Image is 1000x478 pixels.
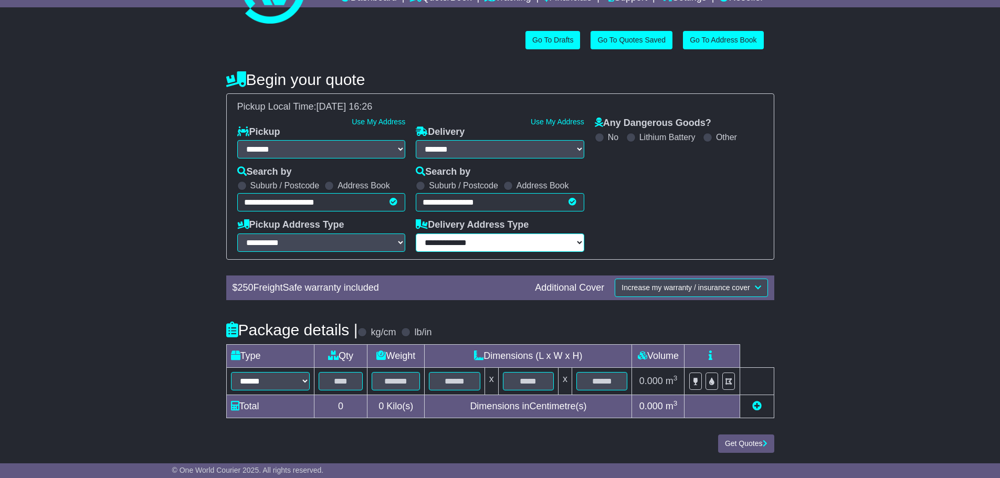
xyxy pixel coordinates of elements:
[226,321,358,338] h4: Package details |
[317,101,373,112] span: [DATE] 16:26
[237,166,292,178] label: Search by
[718,434,774,453] button: Get Quotes
[352,118,405,126] a: Use My Address
[425,344,632,367] td: Dimensions (L x W x H)
[378,401,384,411] span: 0
[673,399,678,407] sup: 3
[237,126,280,138] label: Pickup
[622,283,750,292] span: Increase my warranty / insurance cover
[416,126,465,138] label: Delivery
[425,395,632,418] td: Dimensions in Centimetre(s)
[639,132,696,142] label: Lithium Battery
[666,376,678,386] span: m
[666,401,678,411] span: m
[367,395,425,418] td: Kilo(s)
[639,376,663,386] span: 0.000
[416,219,529,231] label: Delivery Address Type
[673,374,678,382] sup: 3
[314,344,367,367] td: Qty
[530,282,609,294] div: Additional Cover
[314,395,367,418] td: 0
[525,31,580,49] a: Go To Drafts
[371,327,396,338] label: kg/cm
[752,401,762,411] a: Add new item
[517,180,569,190] label: Address Book
[338,180,390,190] label: Address Book
[226,395,314,418] td: Total
[608,132,618,142] label: No
[237,219,344,231] label: Pickup Address Type
[595,118,711,129] label: Any Dangerous Goods?
[429,180,498,190] label: Suburb / Postcode
[238,282,254,293] span: 250
[632,344,685,367] td: Volume
[559,367,572,395] td: x
[416,166,470,178] label: Search by
[414,327,431,338] label: lb/in
[367,344,425,367] td: Weight
[227,282,530,294] div: $ FreightSafe warranty included
[591,31,672,49] a: Go To Quotes Saved
[226,71,774,88] h4: Begin your quote
[639,401,663,411] span: 0.000
[232,101,769,113] div: Pickup Local Time:
[716,132,737,142] label: Other
[683,31,763,49] a: Go To Address Book
[172,466,324,474] span: © One World Courier 2025. All rights reserved.
[531,118,584,126] a: Use My Address
[226,344,314,367] td: Type
[250,180,320,190] label: Suburb / Postcode
[485,367,498,395] td: x
[615,279,767,297] button: Increase my warranty / insurance cover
